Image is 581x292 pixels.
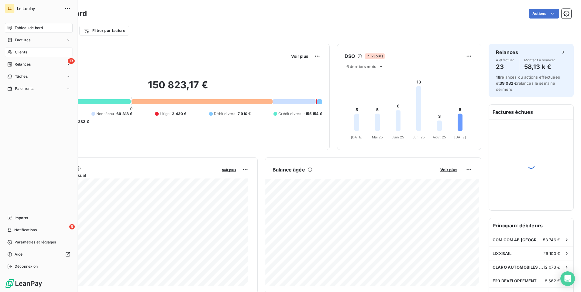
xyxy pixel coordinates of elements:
[220,167,238,172] button: Voir plus
[560,271,575,286] div: Open Intercom Messenger
[116,111,132,117] span: 69 318 €
[5,4,15,13] div: LL
[273,166,305,173] h6: Balance âgée
[351,135,363,139] tspan: [DATE]
[544,265,560,270] span: 12 073 €
[493,265,544,270] span: CLARO AUTOMOBILES REZE
[15,74,28,79] span: Tâches
[15,25,43,31] span: Tableau de bord
[392,135,404,139] tspan: Juin 25
[543,237,560,242] span: 53 746 €
[15,239,56,245] span: Paramètres et réglages
[346,64,376,69] span: 6 derniers mois
[493,251,511,256] span: LIXXBAIL
[14,227,37,233] span: Notifications
[413,135,425,139] tspan: Juil. 25
[529,9,559,19] button: Actions
[278,111,301,117] span: Crédit divers
[130,106,132,111] span: 0
[365,53,385,59] span: 2 jours
[5,279,43,288] img: Logo LeanPay
[15,215,28,221] span: Imports
[291,54,308,59] span: Voir plus
[68,58,75,64] span: 13
[372,135,383,139] tspan: Mai 25
[496,49,518,56] h6: Relances
[493,237,543,242] span: COM COM 4B [GEOGRAPHIC_DATA]
[489,105,573,119] h6: Factures échues
[15,62,31,67] span: Relances
[454,135,466,139] tspan: [DATE]
[304,111,322,117] span: -155 154 €
[289,53,310,59] button: Voir plus
[545,278,560,283] span: 8 662 €
[345,53,355,60] h6: DSO
[34,79,322,97] h2: 150 823,17 €
[96,111,114,117] span: Non-échu
[496,75,560,92] span: relances ou actions effectuées et relancés la semaine dernière.
[496,58,514,62] span: À effectuer
[17,6,61,11] span: Le Loulay
[15,37,30,43] span: Factures
[5,250,73,259] a: Aide
[15,86,33,91] span: Paiements
[69,224,75,229] span: 5
[15,49,27,55] span: Clients
[524,62,555,72] h4: 58,13 k €
[15,252,23,257] span: Aide
[172,111,186,117] span: 2 430 €
[34,172,218,178] span: Chiffre d'affaires mensuel
[15,264,38,269] span: Déconnexion
[524,58,555,62] span: Montant à relancer
[440,167,457,172] span: Voir plus
[500,81,517,86] span: 39 082 €
[489,218,573,233] h6: Principaux débiteurs
[222,168,236,172] span: Voir plus
[79,26,129,36] button: Filtrer par facture
[433,135,446,139] tspan: Août 25
[214,111,235,117] span: Débit divers
[496,75,500,80] span: 18
[160,111,170,117] span: Litige
[493,278,537,283] span: E20 DEVELOPPEMENT
[76,119,89,124] span: -282 €
[543,251,560,256] span: 29 100 €
[438,167,459,172] button: Voir plus
[238,111,251,117] span: 7 910 €
[496,62,514,72] h4: 23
